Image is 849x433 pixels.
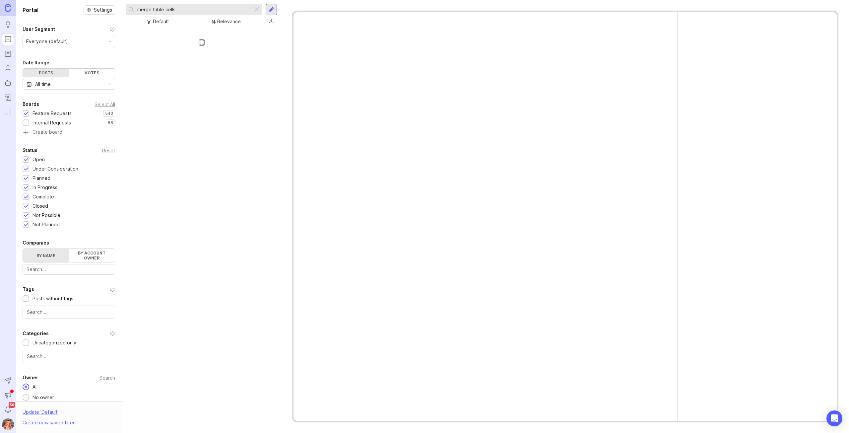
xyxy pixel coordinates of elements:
[27,266,111,273] input: Search...
[108,120,113,125] p: 68
[35,81,51,88] div: All time
[33,295,73,302] div: Posts without tags
[33,212,60,219] div: Not Possible
[33,156,45,163] div: Open
[23,239,49,247] div: Companies
[137,6,250,13] input: Search...
[153,18,169,25] div: Default
[23,249,69,262] label: By name
[33,175,50,182] div: Planned
[2,404,14,416] button: Notifications
[84,5,115,15] button: Settings
[23,408,58,419] div: Update ' Default '
[94,7,112,13] span: Settings
[33,165,78,173] div: Under Consideration
[2,389,14,401] button: Announcements
[105,111,113,116] p: 543
[23,146,37,154] div: Status
[27,353,111,360] input: Search...
[2,106,14,118] a: Reporting
[27,309,111,316] input: Search...
[23,419,75,426] div: Create new saved filter
[99,376,115,380] div: Search
[29,394,57,401] div: No owner
[217,18,241,25] div: Relevance
[23,374,38,382] div: Owner
[2,19,14,31] a: Ideas
[29,383,41,391] div: All
[23,69,69,77] div: Posts
[2,418,14,430] button: Bronwen W
[23,25,55,33] div: User Segment
[2,77,14,89] a: Autopilot
[2,375,14,387] button: Send to Autopilot
[33,119,71,126] div: Internal Requests
[5,4,11,12] img: Canny Home
[9,402,15,408] span: 56
[2,62,14,74] a: Users
[33,193,54,200] div: Complete
[23,130,115,136] a: Create board
[2,92,14,104] a: Changelog
[95,103,115,106] div: Select All
[33,202,48,210] div: Closed
[102,149,115,152] div: Reset
[33,221,60,228] div: Not Planned
[33,184,57,191] div: In Progress
[23,100,39,108] div: Boards
[104,82,115,87] svg: toggle icon
[23,329,49,337] div: Categories
[26,38,68,45] div: Everyone (default)
[826,410,842,426] div: Open Intercom Messenger
[23,59,49,67] div: Date Range
[33,339,76,346] div: Uncategorized only
[2,48,14,60] a: Roadmaps
[23,6,38,14] h1: Portal
[69,249,115,262] label: By account owner
[23,285,34,293] div: Tags
[2,33,14,45] a: Portal
[33,110,72,117] div: Feature Requests
[69,69,115,77] div: Votes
